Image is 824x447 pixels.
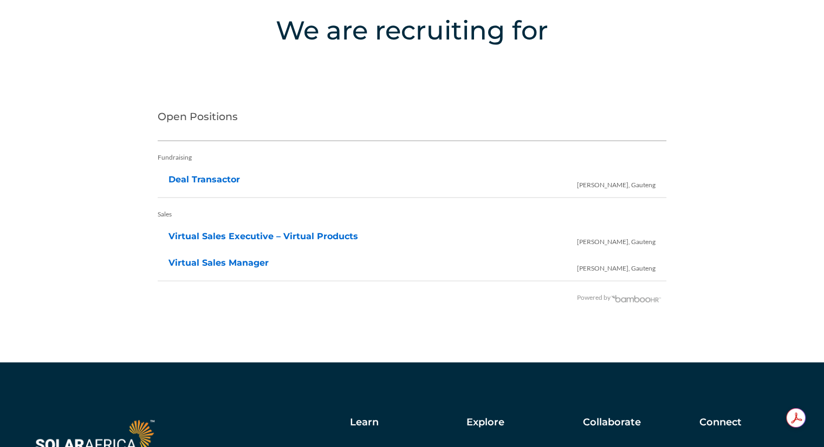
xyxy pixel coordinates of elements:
[168,174,240,185] a: Deal Transactor
[158,203,666,225] div: Sales
[577,226,656,253] span: [PERSON_NAME], Gauteng
[699,417,742,429] h5: Connect
[583,417,641,429] h5: Collaborate
[466,417,504,429] h5: Explore
[577,169,656,196] span: [PERSON_NAME], Gauteng
[49,11,775,49] h4: We are recruiting for
[350,417,379,429] h5: Learn
[168,258,269,268] a: Virtual Sales Manager
[158,98,666,141] h2: Open Positions
[577,253,656,279] span: [PERSON_NAME], Gauteng
[168,231,358,241] a: Virtual Sales Executive – Virtual Products
[611,294,661,303] img: BambooHR - HR software
[158,287,661,308] div: Powered by
[158,147,666,168] div: Fundraising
